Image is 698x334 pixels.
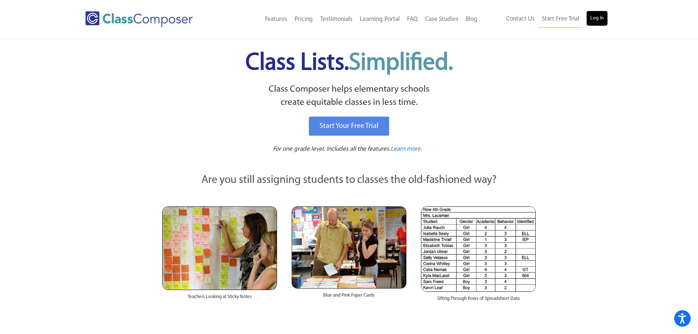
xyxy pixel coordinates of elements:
nav: Header Menu [223,11,481,27]
a: Contact Us [502,11,538,27]
a: Case Studies [421,11,462,27]
span: Learn more. [391,146,422,152]
a: Start Your Free Trial [309,117,389,136]
p: Are you still assigning students to classes the old-fashioned way? [162,172,536,188]
a: Pricing [291,11,317,27]
nav: Header Menu [481,11,607,27]
img: Spreadsheets [421,206,536,292]
a: Learn more. [391,145,422,154]
img: Teachers Looking at Sticky Notes [162,206,277,290]
a: Log In [587,11,607,26]
a: Blog [462,11,481,27]
a: Features [261,11,291,27]
div: Blue and Pink Paper Cards [292,289,406,306]
span: Simplified. [349,51,453,75]
img: Class Composer [85,11,193,27]
img: Blue and Pink Paper Cards [292,206,406,288]
span: Start Your Free Trial [320,122,378,130]
a: Testimonials [317,11,356,27]
p: Class Composer helps elementary schools create equitable classes in less time. [161,83,537,110]
span: For one grade level. Includes all the features. [273,146,391,152]
div: Teachers Looking at Sticky Notes [162,290,277,308]
span: Class Lists. [245,51,453,75]
a: Learning Portal [356,11,403,27]
a: FAQ [403,11,421,27]
a: Start Free Trial [538,11,583,27]
div: Sifting Through Rows of Spreadsheet Data [421,292,536,309]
